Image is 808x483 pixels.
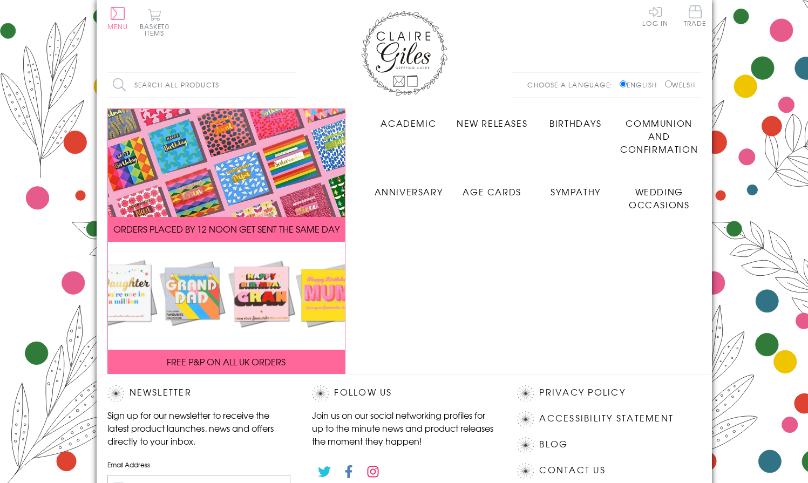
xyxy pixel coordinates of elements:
[629,185,689,211] span: Wedding Occasions
[665,80,696,90] label: Welsh
[113,222,340,235] span: ORDERS PLACED BY 12 NOON GET SENT THE SAME DAY
[286,73,296,97] input: Search
[534,108,617,130] a: Birthdays
[620,80,662,90] label: English
[140,9,169,36] button: Basket0 items
[107,385,291,402] h2: Newsletter
[107,7,128,30] button: Menu
[539,411,674,426] a: Accessibility Statement
[539,463,605,478] a: Contact Us
[665,80,672,87] input: Welsh
[361,11,447,96] img: Claire Giles Greetings Cards
[617,177,701,211] a: Wedding Occasions
[549,117,601,130] span: Birthdays
[539,385,625,400] a: Privacy Policy
[684,5,707,29] a: Trade
[381,117,436,130] span: Academic
[450,108,534,130] a: New Releases
[367,108,451,130] a: Academic
[107,73,296,97] input: Search all products
[539,437,568,452] a: Blog
[107,460,291,470] label: Email Address
[450,177,534,198] a: Age Cards
[527,80,617,90] p: Choose a language:
[551,185,601,198] span: Sympathy
[457,117,527,130] span: New Releases
[145,22,169,38] span: 0 items
[167,355,286,368] span: FREE P&P ON ALL UK ORDERS
[534,177,617,198] a: Sympathy
[367,177,451,198] a: Anniversary
[107,409,291,447] p: Sign up for our newsletter to receive the latest product launches, news and offers directly to yo...
[642,5,668,26] a: Log In
[620,117,698,155] span: Communion and Confirmation
[684,5,707,26] span: Trade
[463,185,521,198] span: Age Cards
[617,108,701,155] a: Communion and Confirmation
[312,409,495,447] p: Join us on our social networking profiles for up to the minute news and product releases the mome...
[375,185,443,198] span: Anniversary
[107,22,128,31] span: Menu
[312,385,495,402] h2: Follow Us
[620,80,627,87] input: English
